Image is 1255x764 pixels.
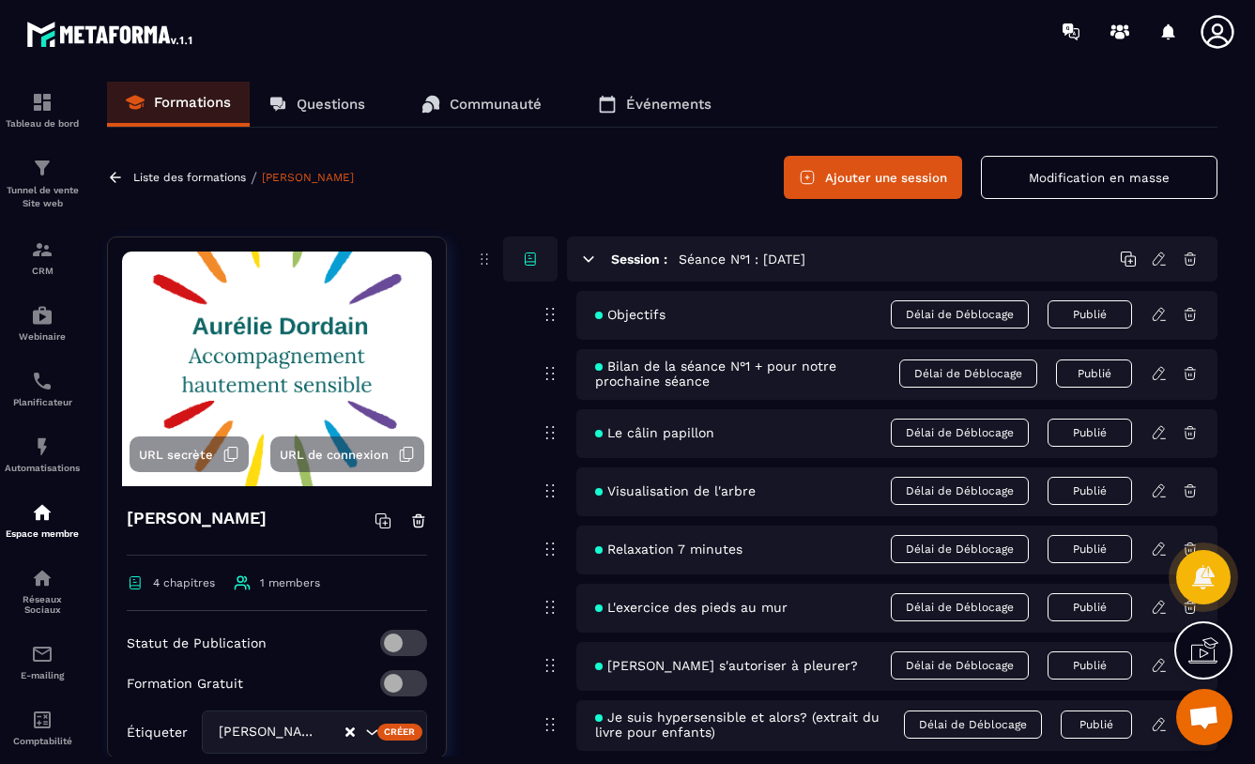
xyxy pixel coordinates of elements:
[127,676,243,691] p: Formation Gratuit
[5,143,80,224] a: formationformationTunnel de vente Site web
[891,593,1029,621] span: Délai de Déblocage
[1061,711,1132,739] button: Publié
[5,463,80,473] p: Automatisations
[1048,535,1132,563] button: Publié
[31,91,54,114] img: formation
[5,77,80,143] a: formationformationTableau de bord
[260,576,320,589] span: 1 members
[270,436,424,472] button: URL de connexion
[5,695,80,760] a: accountantaccountantComptabilité
[377,724,423,741] div: Créer
[5,594,80,615] p: Réseaux Sociaux
[297,96,365,113] p: Questions
[154,94,231,111] p: Formations
[1048,300,1132,329] button: Publié
[26,17,195,51] img: logo
[153,576,215,589] span: 4 chapitres
[891,651,1029,680] span: Délai de Déblocage
[345,726,355,740] button: Clear Selected
[595,710,904,740] span: Je suis hypersensible et alors? (extrait du livre pour enfants)
[127,505,267,531] h4: [PERSON_NAME]
[31,709,54,731] img: accountant
[5,421,80,487] a: automationsautomationsAutomatisations
[31,157,54,179] img: formation
[403,82,560,127] a: Communauté
[891,419,1029,447] span: Délai de Déblocage
[891,535,1029,563] span: Délai de Déblocage
[611,252,667,267] h6: Session :
[899,359,1037,388] span: Délai de Déblocage
[31,567,54,589] img: social-network
[5,224,80,290] a: formationformationCRM
[679,250,805,268] h5: Séance N°1 : [DATE]
[127,635,267,650] p: Statut de Publication
[595,307,666,322] span: Objectifs
[1048,477,1132,505] button: Publié
[1048,651,1132,680] button: Publié
[130,436,249,472] button: URL secrète
[5,487,80,553] a: automationsautomationsEspace membre
[784,156,962,199] button: Ajouter une session
[450,96,542,113] p: Communauté
[122,252,432,486] img: background
[595,425,714,440] span: Le câlin papillon
[595,483,756,498] span: Visualisation de l'arbre
[5,629,80,695] a: emailemailE-mailing
[626,96,712,113] p: Événements
[325,722,344,742] input: Search for option
[262,171,354,184] a: [PERSON_NAME]
[981,156,1217,199] button: Modification en masse
[595,600,788,615] span: L'exercice des pieds au mur
[1048,593,1132,621] button: Publié
[5,553,80,629] a: social-networksocial-networkRéseaux Sociaux
[31,435,54,458] img: automations
[5,266,80,276] p: CRM
[5,118,80,129] p: Tableau de bord
[1056,359,1132,388] button: Publié
[5,670,80,680] p: E-mailing
[31,501,54,524] img: automations
[595,658,858,673] span: [PERSON_NAME] s'autoriser à pleurer?
[595,359,899,389] span: Bilan de la séance N°1 + pour notre prochaine séance
[891,477,1029,505] span: Délai de Déblocage
[31,238,54,261] img: formation
[5,290,80,356] a: automationsautomationsWebinaire
[904,711,1042,739] span: Délai de Déblocage
[250,82,384,127] a: Questions
[1048,419,1132,447] button: Publié
[5,528,80,539] p: Espace membre
[5,736,80,746] p: Comptabilité
[31,304,54,327] img: automations
[5,331,80,342] p: Webinaire
[251,169,257,187] span: /
[5,356,80,421] a: schedulerschedulerPlanificateur
[891,300,1029,329] span: Délai de Déblocage
[595,542,742,557] span: Relaxation 7 minutes
[127,725,188,740] p: Étiqueter
[579,82,730,127] a: Événements
[214,722,325,742] span: [PERSON_NAME]
[139,448,213,462] span: URL secrète
[31,370,54,392] img: scheduler
[1176,689,1232,745] div: Ouvrir le chat
[5,184,80,210] p: Tunnel de vente Site web
[202,711,427,754] div: Search for option
[31,643,54,665] img: email
[133,171,246,184] a: Liste des formations
[5,397,80,407] p: Planificateur
[107,82,250,127] a: Formations
[280,448,389,462] span: URL de connexion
